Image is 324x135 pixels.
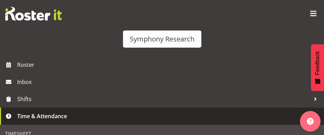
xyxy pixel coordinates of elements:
img: Rosterit website logo [5,7,62,21]
span: Shifts [17,94,310,104]
span: Feedback [314,51,321,75]
button: Feedback - Show survey [311,44,324,91]
div: Symphony Research [130,34,194,44]
span: Inbox [17,77,321,87]
img: help-xxl-2.png [307,118,314,125]
span: Roster [17,60,321,70]
span: Time & Attendance [17,111,310,121]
